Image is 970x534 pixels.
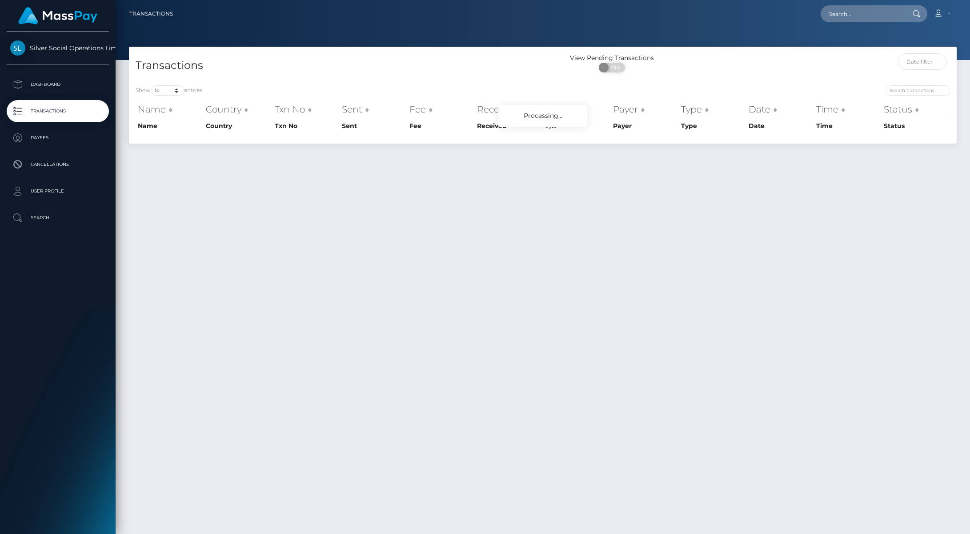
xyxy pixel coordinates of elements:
[611,119,679,133] th: Payer
[821,5,904,22] input: Search...
[407,119,474,133] th: Fee
[136,100,204,118] th: Name
[10,78,105,91] p: Dashboard
[7,153,109,176] a: Cancellations
[498,105,587,127] div: Processing...
[7,73,109,96] a: Dashboard
[611,100,679,118] th: Payer
[544,100,611,118] th: F/X
[136,119,204,133] th: Name
[814,100,882,118] th: Time
[10,131,105,145] p: Payees
[10,158,105,171] p: Cancellations
[604,63,626,72] span: OFF
[882,100,950,118] th: Status
[7,100,109,122] a: Transactions
[10,185,105,198] p: User Profile
[898,53,946,70] input: Date filter
[10,104,105,118] p: Transactions
[129,4,173,23] a: Transactions
[340,100,407,118] th: Sent
[679,119,746,133] th: Type
[204,100,273,118] th: Country
[7,207,109,229] a: Search
[475,119,544,133] th: Received
[886,85,950,96] input: Search transactions
[882,119,950,133] th: Status
[10,211,105,225] p: Search
[746,119,814,133] th: Date
[10,40,25,56] img: Silver Social Operations Limited
[204,119,273,133] th: Country
[543,53,681,63] div: View Pending Transactions
[340,119,407,133] th: Sent
[18,7,97,24] img: MassPay Logo
[407,100,474,118] th: Fee
[814,119,882,133] th: Time
[7,127,109,149] a: Payees
[7,180,109,202] a: User Profile
[136,85,202,96] label: Show entries
[136,58,536,73] h4: Transactions
[475,100,544,118] th: Received
[273,100,340,118] th: Txn No
[679,100,746,118] th: Type
[151,85,184,96] select: Showentries
[273,119,340,133] th: Txn No
[7,44,109,52] span: Silver Social Operations Limited
[746,100,814,118] th: Date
